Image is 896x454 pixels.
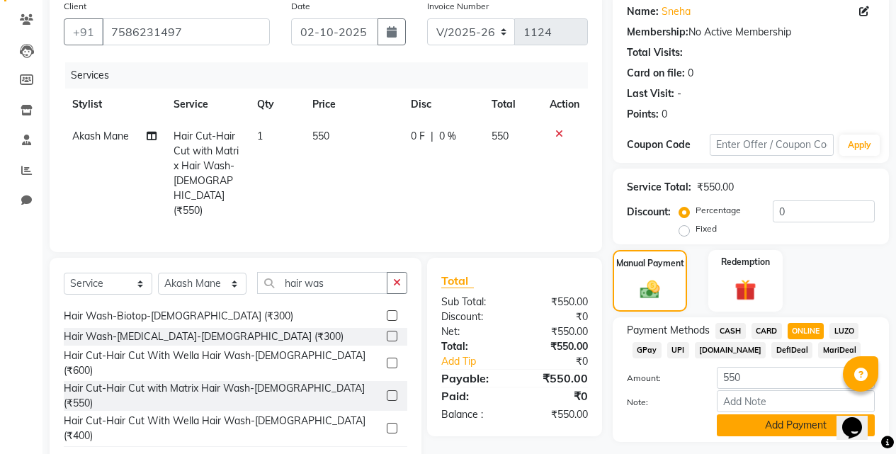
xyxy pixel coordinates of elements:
[64,309,293,324] div: Hair Wash-Biotop-[DEMOGRAPHIC_DATA] (₹300)
[710,134,834,156] input: Enter Offer / Coupon Code
[627,107,659,122] div: Points:
[695,342,766,358] span: [DOMAIN_NAME]
[662,107,667,122] div: 0
[411,129,425,144] span: 0 F
[627,45,683,60] div: Total Visits:
[65,62,599,89] div: Services
[677,86,681,101] div: -
[717,390,875,412] input: Add Note
[697,180,734,195] div: ₹550.00
[616,257,684,270] label: Manual Payment
[528,354,599,369] div: ₹0
[431,354,528,369] a: Add Tip
[174,130,239,217] span: Hair Cut-Hair Cut with Matrix Hair Wash-[DEMOGRAPHIC_DATA] (₹550)
[627,86,674,101] div: Last Visit:
[492,130,509,142] span: 550
[662,4,691,19] a: Sneha
[696,222,717,235] label: Fixed
[431,387,515,404] div: Paid:
[514,370,599,387] div: ₹550.00
[431,339,515,354] div: Total:
[837,397,882,440] iframe: chat widget
[257,130,263,142] span: 1
[514,324,599,339] div: ₹550.00
[634,278,667,301] img: _cash.svg
[627,180,691,195] div: Service Total:
[752,323,782,339] span: CARD
[627,25,875,40] div: No Active Membership
[312,130,329,142] span: 550
[514,295,599,310] div: ₹550.00
[514,310,599,324] div: ₹0
[483,89,541,120] th: Total
[788,323,824,339] span: ONLINE
[514,407,599,422] div: ₹550.00
[715,323,746,339] span: CASH
[64,348,381,378] div: Hair Cut-Hair Cut With Wella Hair Wash-[DEMOGRAPHIC_DATA] (₹600)
[64,414,381,443] div: Hair Cut-Hair Cut With Wella Hair Wash-[DEMOGRAPHIC_DATA] (₹400)
[441,273,474,288] span: Total
[402,89,483,120] th: Disc
[728,277,763,303] img: _gift.svg
[627,25,688,40] div: Membership:
[304,89,402,120] th: Price
[514,339,599,354] div: ₹550.00
[257,272,387,294] input: Search or Scan
[717,414,875,436] button: Add Payment
[616,372,706,385] label: Amount:
[431,370,515,387] div: Payable:
[839,135,880,156] button: Apply
[627,137,710,152] div: Coupon Code
[431,324,515,339] div: Net:
[64,381,381,411] div: Hair Cut-Hair Cut with Matrix Hair Wash-[DEMOGRAPHIC_DATA] (₹550)
[431,295,515,310] div: Sub Total:
[721,256,770,268] label: Redemption
[431,310,515,324] div: Discount:
[541,89,588,120] th: Action
[64,89,165,120] th: Stylist
[667,342,689,358] span: UPI
[627,323,710,338] span: Payment Methods
[431,407,515,422] div: Balance :
[439,129,456,144] span: 0 %
[64,18,103,45] button: +91
[102,18,270,45] input: Search by Name/Mobile/Email/Code
[616,396,706,409] label: Note:
[627,4,659,19] div: Name:
[627,66,685,81] div: Card on file:
[633,342,662,358] span: GPay
[64,329,344,344] div: Hair Wash-[MEDICAL_DATA]-[DEMOGRAPHIC_DATA] (₹300)
[696,204,741,217] label: Percentage
[514,387,599,404] div: ₹0
[431,129,433,144] span: |
[829,323,858,339] span: LUZO
[165,89,248,120] th: Service
[688,66,693,81] div: 0
[818,342,861,358] span: MariDeal
[72,130,129,142] span: Akash Mane
[717,367,875,389] input: Amount
[249,89,304,120] th: Qty
[627,205,671,220] div: Discount:
[771,342,812,358] span: DefiDeal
